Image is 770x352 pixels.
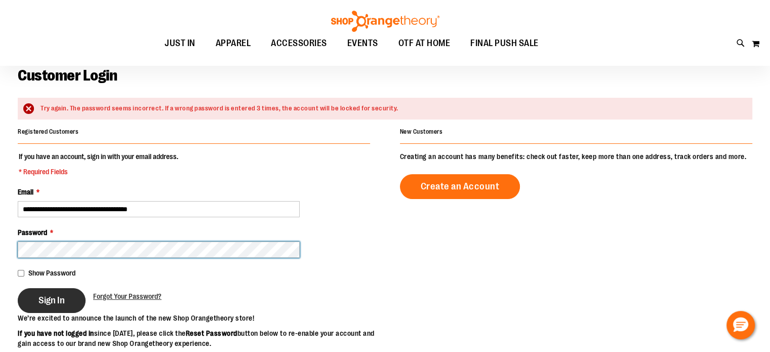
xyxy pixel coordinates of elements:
a: OTF AT HOME [388,32,461,55]
span: Email [18,188,33,196]
span: ACCESSORIES [271,32,327,55]
strong: New Customers [400,128,443,135]
span: Sign In [38,295,65,306]
span: FINAL PUSH SALE [470,32,539,55]
strong: Reset Password [186,329,237,337]
strong: If you have not logged in [18,329,94,337]
div: Try again. The password seems incorrect. If a wrong password is entered 3 times, the account will... [40,104,742,113]
span: Show Password [28,269,75,277]
strong: Registered Customers [18,128,78,135]
span: EVENTS [347,32,378,55]
p: Creating an account has many benefits: check out faster, keep more than one address, track orders... [400,151,752,162]
span: Password [18,228,47,237]
span: Customer Login [18,67,117,84]
a: APPAREL [206,32,261,55]
a: Create an Account [400,174,520,199]
p: We’re excited to announce the launch of the new Shop Orangetheory store! [18,313,385,323]
span: * Required Fields [19,167,178,177]
legend: If you have an account, sign in with your email address. [18,151,179,177]
a: ACCESSORIES [261,32,337,55]
span: Create an Account [421,181,500,192]
a: Forgot Your Password? [93,291,161,301]
button: Sign In [18,288,86,313]
a: EVENTS [337,32,388,55]
a: FINAL PUSH SALE [460,32,549,55]
span: OTF AT HOME [398,32,451,55]
span: Forgot Your Password? [93,292,161,300]
p: since [DATE], please click the button below to re-enable your account and gain access to our bran... [18,328,385,348]
img: Shop Orangetheory [330,11,441,32]
span: APPAREL [216,32,251,55]
span: JUST IN [165,32,195,55]
button: Hello, have a question? Let’s chat. [726,311,755,339]
a: JUST IN [154,32,206,55]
